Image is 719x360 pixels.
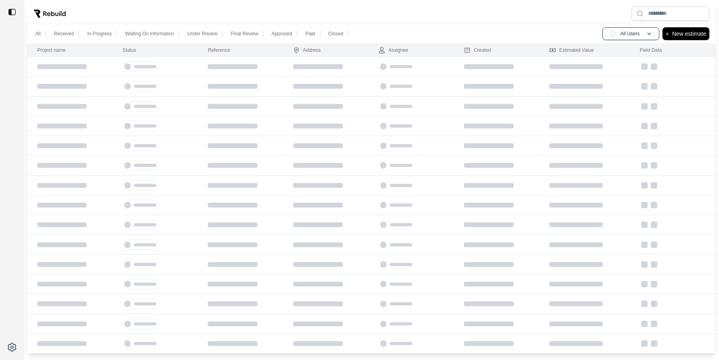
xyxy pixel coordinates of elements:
p: Paid [305,31,315,37]
div: Field Data [640,47,662,53]
div: Status [122,47,136,53]
p: Waiting On Information [125,31,174,37]
p: All Users [620,31,640,37]
p: Under Review [187,31,217,37]
div: Address [293,47,320,53]
p: + [666,29,669,39]
p: Closed [328,31,343,37]
p: All [35,31,41,37]
span: AU [609,30,617,38]
div: Estimated Value [549,47,594,53]
p: In Progress [87,31,111,37]
div: Created [464,47,491,53]
button: +New estimate [662,27,709,40]
p: Final Review [231,31,258,37]
div: Assignee [379,47,408,53]
p: Approved [271,31,292,37]
img: Rebuild [34,10,66,18]
p: New estimate [672,29,706,39]
div: Reference [208,47,230,53]
p: Received [54,31,74,37]
div: Project name [37,47,66,53]
img: toggle sidebar [8,8,16,16]
button: AUAll Users [602,27,659,40]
